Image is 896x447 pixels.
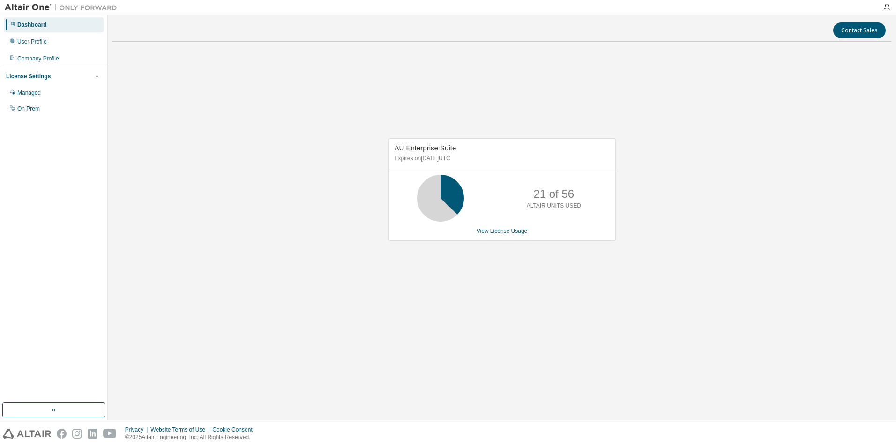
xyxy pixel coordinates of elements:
[533,186,574,202] p: 21 of 56
[72,429,82,439] img: instagram.svg
[833,22,886,38] button: Contact Sales
[125,433,258,441] p: © 2025 Altair Engineering, Inc. All Rights Reserved.
[3,429,51,439] img: altair_logo.svg
[212,426,258,433] div: Cookie Consent
[57,429,67,439] img: facebook.svg
[5,3,122,12] img: Altair One
[150,426,212,433] div: Website Terms of Use
[395,144,456,152] span: AU Enterprise Suite
[6,73,51,80] div: License Settings
[88,429,97,439] img: linkedin.svg
[103,429,117,439] img: youtube.svg
[17,38,47,45] div: User Profile
[17,55,59,62] div: Company Profile
[527,202,581,210] p: ALTAIR UNITS USED
[395,155,607,163] p: Expires on [DATE] UTC
[125,426,150,433] div: Privacy
[477,228,528,234] a: View License Usage
[17,89,41,97] div: Managed
[17,105,40,112] div: On Prem
[17,21,47,29] div: Dashboard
